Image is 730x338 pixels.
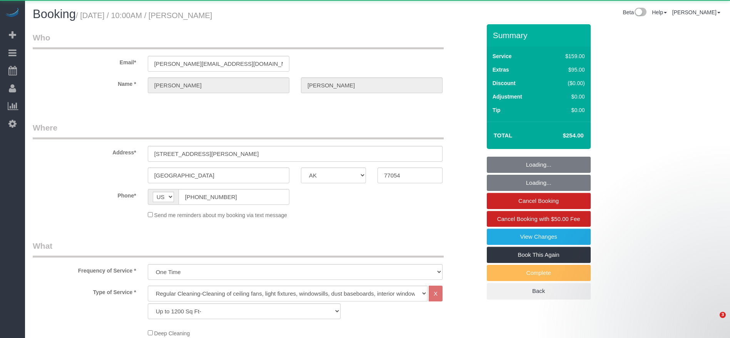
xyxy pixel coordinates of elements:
label: Phone* [27,189,142,199]
input: Phone* [179,189,289,205]
input: City* [148,167,289,183]
a: [PERSON_NAME] [672,9,720,15]
img: Automaid Logo [5,8,20,18]
label: Tip [493,106,501,114]
label: Address* [27,146,142,156]
iframe: Intercom live chat [704,312,722,330]
h4: $254.00 [540,132,583,139]
div: ($0.00) [549,79,585,87]
label: Discount [493,79,516,87]
a: Help [652,9,667,15]
strong: Total [494,132,513,139]
label: Email* [27,56,142,66]
a: View Changes [487,229,591,245]
span: Booking [33,7,76,21]
label: Extras [493,66,509,74]
span: 3 [720,312,726,318]
label: Service [493,52,512,60]
input: Last Name* [301,77,443,93]
label: Type of Service * [27,286,142,296]
div: $0.00 [549,93,585,100]
div: $95.00 [549,66,585,74]
div: $159.00 [549,52,585,60]
input: First Name* [148,77,289,93]
input: Email* [148,56,289,72]
input: Zip Code* [378,167,443,183]
span: Send me reminders about my booking via text message [154,212,287,218]
span: Cancel Booking with $50.00 Fee [497,216,580,222]
div: $0.00 [549,106,585,114]
small: / [DATE] / 10:00AM / [PERSON_NAME] [76,11,212,20]
legend: Where [33,122,444,139]
h3: Summary [493,31,587,40]
a: Cancel Booking [487,193,591,209]
label: Name * [27,77,142,88]
a: Book This Again [487,247,591,263]
a: Back [487,283,591,299]
img: New interface [634,8,646,18]
legend: Who [33,32,444,49]
label: Adjustment [493,93,522,100]
a: Cancel Booking with $50.00 Fee [487,211,591,227]
span: Deep Cleaning [154,330,190,336]
label: Frequency of Service * [27,264,142,274]
legend: What [33,240,444,258]
a: Beta [623,9,646,15]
